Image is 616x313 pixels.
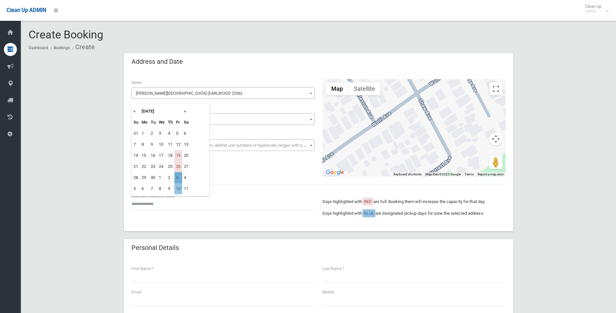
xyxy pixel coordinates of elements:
[132,139,140,150] td: 7
[29,46,48,50] a: Dashboard
[54,46,70,50] a: Bookings
[71,41,95,53] li: Create
[157,128,166,139] td: 3
[140,183,149,194] td: 6
[166,161,174,172] td: 25
[6,7,46,13] span: Clean Up ADMIN
[425,172,461,176] span: Map data ©2025 Google
[124,55,191,68] header: Address and Date
[157,150,166,161] td: 17
[182,106,190,117] th: »
[149,150,157,161] td: 16
[182,128,190,139] td: 6
[582,4,608,14] span: Clean Up
[149,161,157,172] td: 23
[465,172,474,176] a: Terms (opens in new tab)
[157,161,166,172] td: 24
[182,117,190,128] th: Sa
[132,113,315,125] span: 31
[29,28,103,41] span: Create Booking
[136,143,317,148] span: Select the unit number from the dropdown, delimit unit numbers or hyphenate ranges with a comma
[166,172,174,183] td: 2
[132,117,140,128] th: Su
[157,117,166,128] th: We
[174,128,182,139] td: 5
[133,115,313,124] span: 31
[182,139,190,150] td: 13
[364,199,372,204] span: RED
[140,128,149,139] td: 1
[182,150,190,161] td: 20
[348,82,381,95] button: Show satellite imagery
[414,115,421,126] div: 31 Shaw Avenue, EARLWOOD NSW 2206
[174,183,182,194] td: 10
[140,161,149,172] td: 22
[166,139,174,150] td: 11
[132,150,140,161] td: 14
[324,168,346,177] img: Google
[157,183,166,194] td: 8
[140,139,149,150] td: 8
[132,172,140,183] td: 28
[182,172,190,183] td: 4
[132,161,140,172] td: 21
[149,117,157,128] th: Tu
[174,117,182,128] th: Fr
[149,183,157,194] td: 7
[174,172,182,183] td: 3
[132,183,140,194] td: 5
[478,172,504,176] a: Report a map error
[322,210,506,217] p: Days highlighted with are designated pickup days for zone the selected address.
[174,139,182,150] td: 12
[166,117,174,128] th: Th
[132,87,315,99] span: Shaw Avenue (EARLWOOD 2206)
[149,128,157,139] td: 2
[132,128,140,139] td: 31
[364,211,374,216] span: BLUE
[489,82,502,95] button: Toggle fullscreen view
[174,150,182,161] td: 19
[140,150,149,161] td: 15
[324,168,346,177] a: Open this area in Google Maps (opens a new window)
[322,198,506,206] p: Days highlighted with are full. Booking them will increase the capacity for that day.
[174,161,182,172] td: 26
[166,183,174,194] td: 9
[489,132,502,145] button: Map camera controls
[140,117,149,128] th: Mo
[166,128,174,139] td: 4
[149,172,157,183] td: 30
[585,9,601,14] small: Admin
[182,161,190,172] td: 27
[124,241,187,254] header: Personal Details
[140,172,149,183] td: 29
[326,82,348,95] button: Show street map
[133,89,313,98] span: Shaw Avenue (EARLWOOD 2206)
[132,106,140,117] th: «
[166,150,174,161] td: 18
[157,172,166,183] td: 1
[157,139,166,150] td: 10
[489,156,502,169] button: Drag Pegman onto the map to open Street View
[140,106,182,117] th: [DATE]
[149,139,157,150] td: 9
[182,183,190,194] td: 11
[394,172,421,177] button: Keyboard shortcuts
